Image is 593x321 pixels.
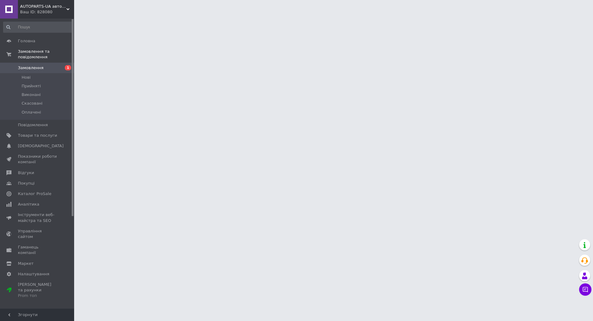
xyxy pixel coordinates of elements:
span: Покупці [18,181,35,186]
span: Аналітика [18,202,39,207]
button: Чат з покупцем [579,283,591,296]
span: [PERSON_NAME] та рахунки [18,282,57,299]
span: AUTOPARTS-UA авторозборка SKODA OCTAVIA A5 [20,4,66,9]
span: 1 [65,65,71,70]
span: Показники роботи компанії [18,154,57,165]
span: Маркет [18,261,34,266]
div: Prom топ [18,293,57,298]
span: Гаманець компанії [18,244,57,256]
span: Прийняті [22,83,41,89]
span: [DEMOGRAPHIC_DATA] [18,143,64,149]
span: Нові [22,75,31,80]
span: Управління сайтом [18,228,57,240]
span: Виконані [22,92,41,98]
span: Замовлення та повідомлення [18,49,74,60]
span: Повідомлення [18,122,48,128]
span: Головна [18,38,35,44]
span: Інструменти веб-майстра та SEO [18,212,57,223]
input: Пошук [3,22,73,33]
span: Товари та послуги [18,133,57,138]
div: Ваш ID: 828080 [20,9,74,15]
span: Скасовані [22,101,43,106]
span: Відгуки [18,170,34,176]
span: Замовлення [18,65,44,71]
span: Налаштування [18,271,49,277]
span: Оплачені [22,110,41,115]
span: Каталог ProSale [18,191,51,197]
